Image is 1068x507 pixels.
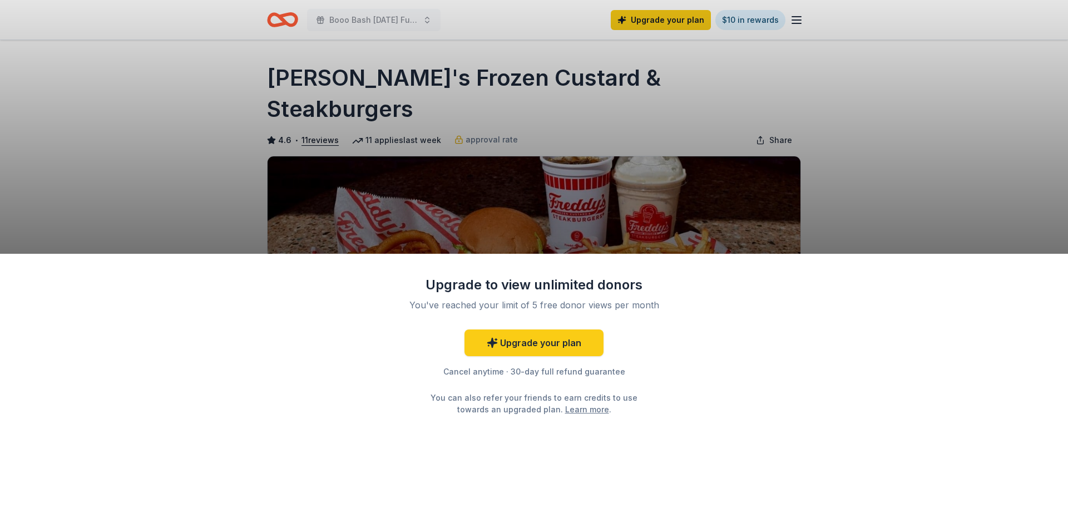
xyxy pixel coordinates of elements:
[389,365,679,378] div: Cancel anytime · 30-day full refund guarantee
[389,276,679,294] div: Upgrade to view unlimited donors
[403,298,665,312] div: You've reached your limit of 5 free donor views per month
[464,329,604,356] a: Upgrade your plan
[421,392,647,415] div: You can also refer your friends to earn credits to use towards an upgraded plan. .
[565,403,609,415] a: Learn more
